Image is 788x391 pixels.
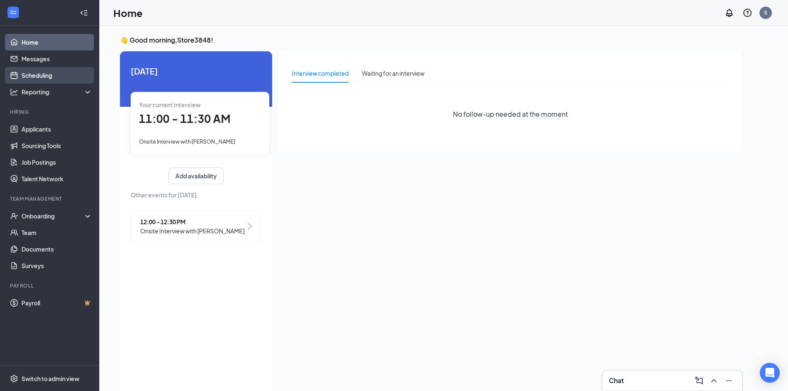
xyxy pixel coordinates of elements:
[692,374,706,387] button: ComposeMessage
[22,121,92,137] a: Applicants
[709,376,719,386] svg: ChevronUp
[724,376,734,386] svg: Minimize
[724,8,734,18] svg: Notifications
[168,168,224,184] button: Add availability
[80,9,88,17] svg: Collapse
[22,34,92,50] a: Home
[140,226,244,235] span: Onsite Interview with [PERSON_NAME]
[131,65,261,77] span: [DATE]
[10,88,18,96] svg: Analysis
[22,67,92,84] a: Scheduling
[10,108,91,115] div: Hiring
[760,363,780,383] div: Open Intercom Messenger
[722,374,735,387] button: Minimize
[22,154,92,170] a: Job Postings
[10,195,91,202] div: Team Management
[22,137,92,154] a: Sourcing Tools
[22,88,93,96] div: Reporting
[694,376,704,386] svg: ComposeMessage
[120,36,742,45] h3: 👋 Good morning, Store3848 !
[131,190,261,199] span: Other events for [DATE]
[453,109,568,119] span: No follow-up needed at the moment
[10,282,91,289] div: Payroll
[139,112,230,125] span: 11:00 - 11:30 AM
[22,257,92,274] a: Surveys
[764,9,767,16] div: S
[140,217,244,226] span: 12:00 - 12:30 PM
[10,374,18,383] svg: Settings
[292,69,349,78] div: Interview completed
[22,212,85,220] div: Onboarding
[22,170,92,187] a: Talent Network
[22,374,79,383] div: Switch to admin view
[22,241,92,257] a: Documents
[22,50,92,67] a: Messages
[113,6,143,20] h1: Home
[362,69,424,78] div: Waiting for an interview
[10,212,18,220] svg: UserCheck
[139,101,201,108] span: Your current interview
[9,8,17,17] svg: WorkstreamLogo
[707,374,721,387] button: ChevronUp
[22,295,92,311] a: PayrollCrown
[742,8,752,18] svg: QuestionInfo
[22,224,92,241] a: Team
[139,138,235,145] span: Onsite Interview with [PERSON_NAME]
[609,376,624,385] h3: Chat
